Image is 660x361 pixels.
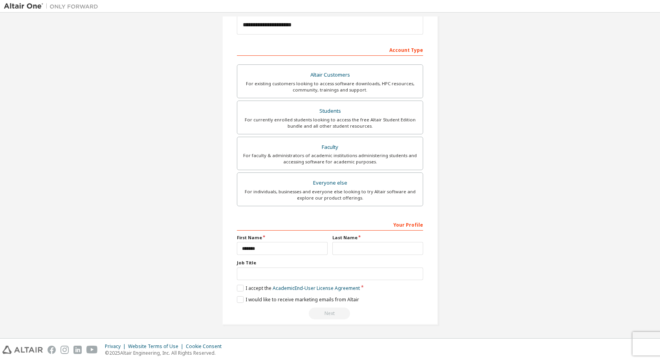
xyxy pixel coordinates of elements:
[242,142,418,153] div: Faculty
[237,296,359,303] label: I would like to receive marketing emails from Altair
[60,346,69,354] img: instagram.svg
[128,343,186,350] div: Website Terms of Use
[242,178,418,189] div: Everyone else
[237,308,423,319] div: Read and acccept EULA to continue
[237,43,423,56] div: Account Type
[242,81,418,93] div: For existing customers looking to access software downloads, HPC resources, community, trainings ...
[237,285,360,291] label: I accept the
[237,260,423,266] label: Job Title
[237,235,328,241] label: First Name
[242,189,418,201] div: For individuals, businesses and everyone else looking to try Altair software and explore our prod...
[273,285,360,291] a: Academic End-User License Agreement
[2,346,43,354] img: altair_logo.svg
[332,235,423,241] label: Last Name
[105,343,128,350] div: Privacy
[105,350,226,356] p: © 2025 Altair Engineering, Inc. All Rights Reserved.
[242,70,418,81] div: Altair Customers
[73,346,82,354] img: linkedin.svg
[86,346,98,354] img: youtube.svg
[237,218,423,231] div: Your Profile
[4,2,102,10] img: Altair One
[186,343,226,350] div: Cookie Consent
[48,346,56,354] img: facebook.svg
[242,152,418,165] div: For faculty & administrators of academic institutions administering students and accessing softwa...
[242,106,418,117] div: Students
[242,117,418,129] div: For currently enrolled students looking to access the free Altair Student Edition bundle and all ...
